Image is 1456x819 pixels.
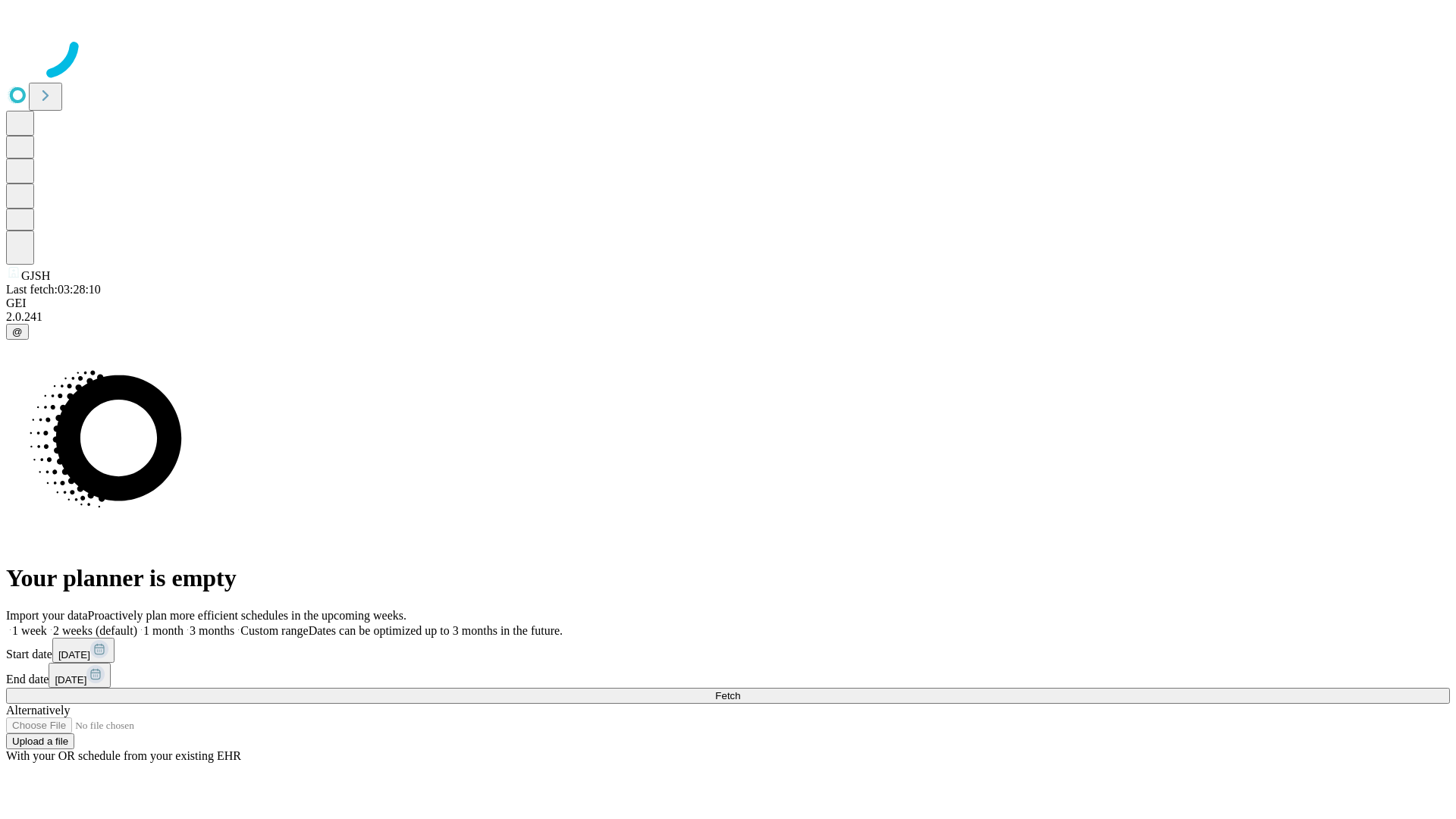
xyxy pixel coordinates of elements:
[6,749,241,762] span: With your OR schedule from your existing EHR
[190,624,234,637] span: 3 months
[88,609,406,622] span: Proactively plan more efficient schedules in the upcoming weeks.
[55,674,86,686] span: [DATE]
[6,663,1450,688] div: End date
[12,624,47,637] span: 1 week
[6,609,88,622] span: Import your data
[21,269,50,282] span: GJSH
[6,733,74,749] button: Upload a file
[6,564,1450,592] h1: Your planner is empty
[49,663,111,688] button: [DATE]
[58,649,90,661] span: [DATE]
[6,324,29,340] button: @
[6,704,70,717] span: Alternatively
[715,690,740,701] span: Fetch
[240,624,308,637] span: Custom range
[6,283,101,296] span: Last fetch: 03:28:10
[12,326,23,337] span: @
[309,624,563,637] span: Dates can be optimized up to 3 months in the future.
[52,638,115,663] button: [DATE]
[53,624,137,637] span: 2 weeks (default)
[143,624,184,637] span: 1 month
[6,688,1450,704] button: Fetch
[6,297,1450,310] div: GEI
[6,638,1450,663] div: Start date
[6,310,1450,324] div: 2.0.241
